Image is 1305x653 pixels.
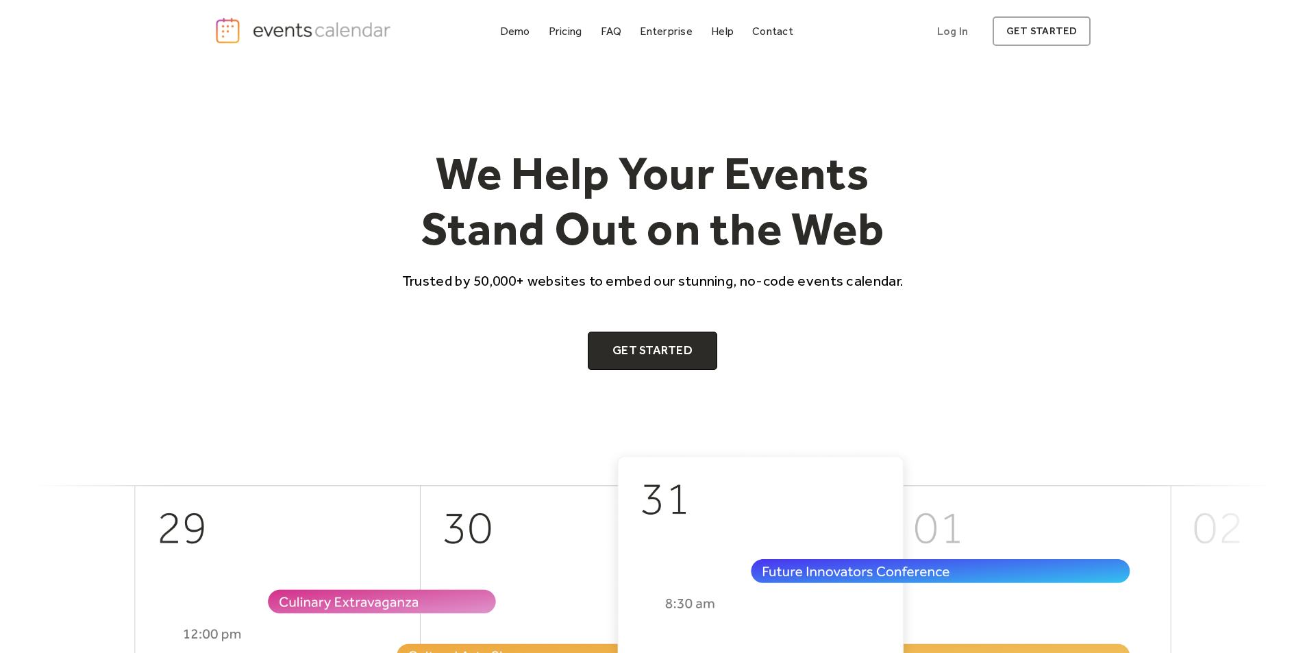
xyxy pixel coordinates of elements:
a: get started [993,16,1091,46]
div: Enterprise [640,27,692,35]
div: FAQ [601,27,622,35]
a: Demo [495,22,536,40]
div: Help [711,27,734,35]
a: Help [706,22,739,40]
div: Contact [752,27,793,35]
a: Contact [747,22,799,40]
a: Get Started [588,332,717,370]
a: Pricing [543,22,588,40]
div: Pricing [549,27,582,35]
p: Trusted by 50,000+ websites to embed our stunning, no-code events calendar. [390,271,916,291]
h1: We Help Your Events Stand Out on the Web [390,145,916,257]
div: Demo [500,27,530,35]
a: Enterprise [634,22,697,40]
a: FAQ [595,22,627,40]
a: Log In [923,16,982,46]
